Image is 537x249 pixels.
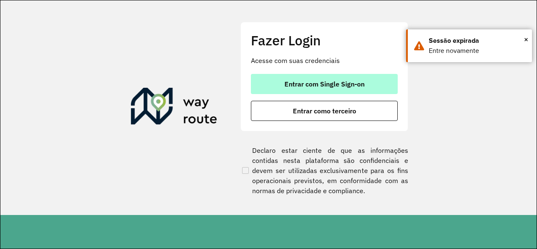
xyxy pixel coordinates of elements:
[251,74,398,94] button: button
[251,101,398,121] button: button
[293,107,356,114] span: Entrar como terceiro
[429,36,526,46] div: Sessão expirada
[429,46,526,56] div: Entre novamente
[251,55,398,66] p: Acesse com suas credenciais
[524,33,528,46] button: Close
[240,145,408,196] label: Declaro estar ciente de que as informações contidas nesta plataforma são confidenciais e devem se...
[131,88,217,128] img: Roteirizador AmbevTech
[284,81,365,87] span: Entrar com Single Sign-on
[251,32,398,48] h2: Fazer Login
[524,33,528,46] span: ×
